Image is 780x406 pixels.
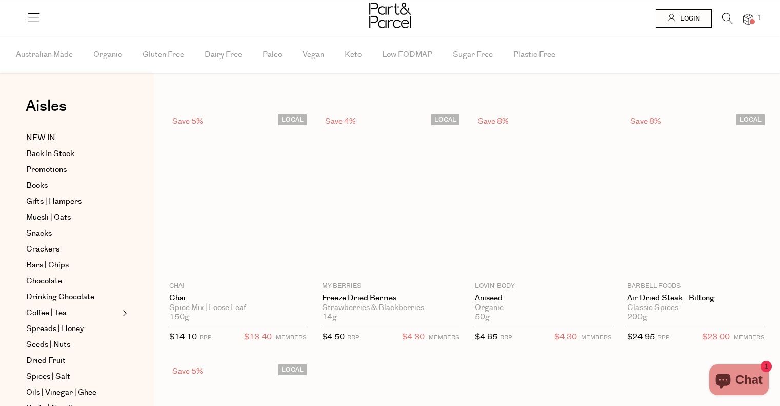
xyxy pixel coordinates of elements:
a: Bars | Chips [26,259,119,272]
inbox-online-store-chat: Shopify online store chat [706,364,772,398]
a: Chai [169,294,307,303]
a: Books [26,180,119,192]
a: Promotions [26,164,119,176]
span: 200g [627,313,647,322]
span: $4.30 [402,331,425,344]
span: Gluten Free [143,37,184,73]
a: Aniseed [475,294,612,303]
span: LOCAL [736,114,765,125]
span: Oils | Vinegar | Ghee [26,386,96,399]
a: Snacks [26,227,119,240]
span: Dried Fruit [26,355,66,367]
span: $23.00 [702,331,730,344]
span: Gifts | Hampers [26,196,82,208]
div: Classic Spices [627,303,765,313]
span: Spreads | Honey [26,323,84,335]
div: Spice Mix | Loose Leaf [169,303,307,313]
small: MEMBERS [429,334,459,341]
span: 1 [754,13,764,23]
button: Expand/Collapse Coffee | Tea [120,307,127,319]
span: Snacks [26,227,52,240]
span: Books [26,180,48,192]
span: Muesli | Oats [26,211,71,224]
span: Chocolate [26,275,62,287]
span: Back In Stock [26,148,74,160]
div: Save 5% [169,364,206,378]
span: Dairy Free [205,37,242,73]
a: Air Dried Steak - Biltong [627,294,765,303]
span: NEW IN [26,132,55,144]
a: Freeze Dried Berries [322,294,459,303]
small: RRP [500,334,512,341]
p: Lovin' Body [475,282,612,291]
small: MEMBERS [276,334,307,341]
a: NEW IN [26,132,119,144]
span: Seeds | Nuts [26,339,70,351]
span: LOCAL [278,114,307,125]
span: LOCAL [431,114,459,125]
small: MEMBERS [734,334,765,341]
a: 1 [743,14,753,25]
span: Promotions [26,164,67,176]
span: LOCAL [278,364,307,375]
span: Australian Made [16,37,73,73]
small: RRP [657,334,669,341]
div: Save 4% [322,114,359,128]
div: Save 5% [169,114,206,128]
span: Coffee | Tea [26,307,67,319]
span: $4.50 [322,332,345,342]
p: My Berries [322,282,459,291]
span: 150g [169,313,189,322]
span: Paleo [263,37,282,73]
a: Crackers [26,243,119,256]
span: Organic [93,37,122,73]
span: Bars | Chips [26,259,69,272]
a: Drinking Chocolate [26,291,119,303]
a: Gifts | Hampers [26,196,119,208]
span: Spices | Salt [26,371,70,383]
a: Seeds | Nuts [26,339,119,351]
span: $4.65 [475,332,497,342]
small: RRP [199,334,211,341]
a: Muesli | Oats [26,211,119,224]
span: Login [677,14,700,23]
div: Save 8% [627,114,664,128]
span: Plastic Free [513,37,555,73]
div: Organic [475,303,612,313]
span: Drinking Chocolate [26,291,94,303]
span: Crackers [26,243,59,256]
span: $13.40 [244,331,272,344]
span: 50g [475,313,490,322]
p: Barbell Foods [627,282,765,291]
small: MEMBERS [581,334,612,341]
a: Dried Fruit [26,355,119,367]
a: Login [656,9,712,28]
a: Back In Stock [26,148,119,160]
span: $14.10 [169,332,197,342]
div: Save 8% [475,114,512,128]
a: Coffee | Tea [26,307,119,319]
p: Chai [169,282,307,291]
span: $24.95 [627,332,655,342]
div: Strawberries & Blackberries [322,303,459,313]
a: Spices | Salt [26,371,119,383]
span: 14g [322,313,337,322]
span: Aisles [26,95,67,118]
a: Chocolate [26,275,119,287]
a: Spreads | Honey [26,323,119,335]
a: Aisles [26,99,67,124]
span: Sugar Free [453,37,493,73]
span: Low FODMAP [382,37,432,73]
a: Oils | Vinegar | Ghee [26,386,119,399]
img: Part&Parcel [369,3,411,28]
span: Keto [345,37,362,73]
small: RRP [347,334,359,341]
span: $4.30 [554,331,577,344]
span: Vegan [303,37,324,73]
